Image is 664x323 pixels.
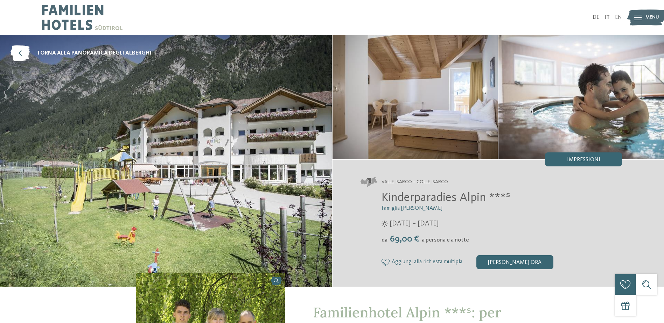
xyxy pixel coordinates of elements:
span: Impressioni [567,157,600,163]
a: DE [593,15,599,20]
img: Il family hotel a Vipiteno per veri intenditori [333,35,498,159]
span: Aggiungi alla richiesta multipla [392,259,462,265]
a: IT [604,15,610,20]
span: Famiglia [PERSON_NAME] [382,206,442,211]
a: EN [615,15,622,20]
span: Valle Isarco – Colle Isarco [382,179,448,186]
span: torna alla panoramica degli alberghi [37,49,152,57]
img: Il family hotel a Vipiteno per veri intenditori [498,35,664,159]
span: Kinderparadies Alpin ***ˢ [382,192,510,204]
span: a persona e a notte [422,237,469,243]
span: 69,00 € [388,235,421,244]
span: [DATE] – [DATE] [390,219,439,229]
div: [PERSON_NAME] ora [476,255,553,269]
a: torna alla panoramica degli alberghi [11,45,152,61]
i: Orari d'apertura estate [382,221,388,227]
span: Menu [645,14,659,21]
span: da [382,237,387,243]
